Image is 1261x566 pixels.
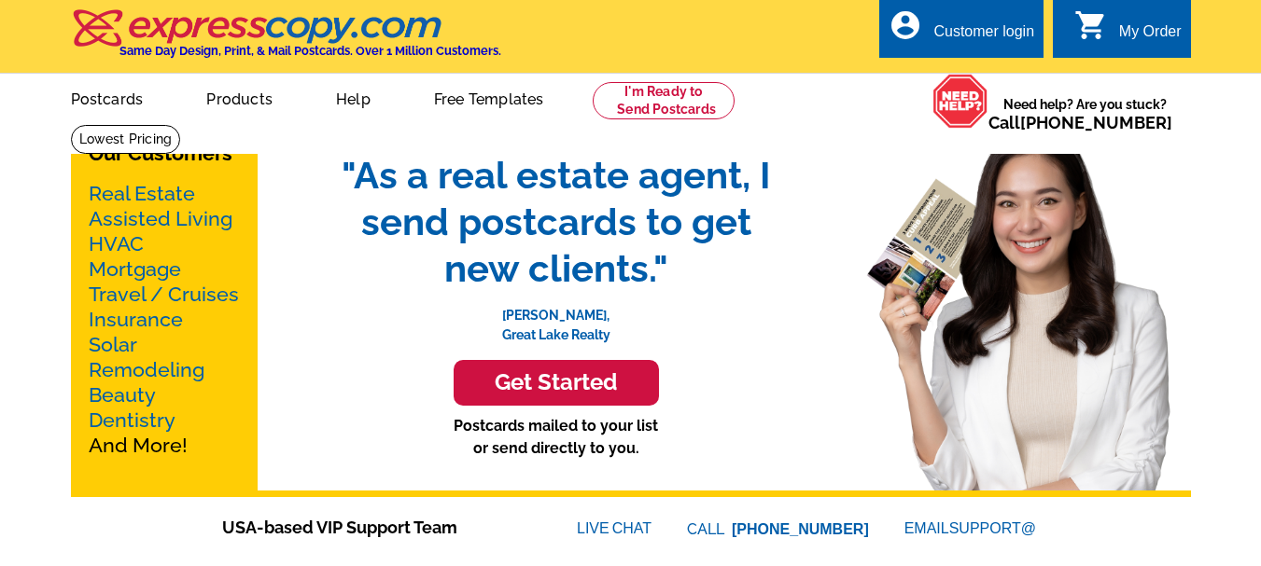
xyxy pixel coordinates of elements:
[306,76,400,119] a: Help
[89,207,232,230] a: Assisted Living
[988,95,1182,132] span: Need help? Are you stuck?
[89,408,175,432] a: Dentistry
[89,181,240,458] p: And More!
[477,369,636,396] h3: Get Started
[577,518,612,540] font: LIVE
[41,76,174,119] a: Postcards
[89,283,239,306] a: Travel / Cruises
[89,383,156,407] a: Beauty
[89,333,137,356] a: Solar
[89,358,204,381] a: Remodeling
[933,23,1034,49] div: Customer login
[323,292,790,345] p: [PERSON_NAME], Great Lake Realty
[932,74,988,129] img: help
[89,308,183,331] a: Insurance
[323,360,790,406] a: Get Started
[1020,113,1172,132] a: [PHONE_NUMBER]
[89,232,144,255] a: HVAC
[119,44,501,58] h4: Same Day Design, Print, & Mail Postcards. Over 1 Million Customers.
[904,520,1039,536] a: EMAILSUPPORT@
[89,182,195,205] a: Real Estate
[71,22,501,58] a: Same Day Design, Print, & Mail Postcards. Over 1 Million Customers.
[1074,21,1182,44] a: shopping_cart My Order
[404,76,574,119] a: Free Templates
[889,8,922,42] i: account_circle
[323,152,790,292] span: "As a real estate agent, I send postcards to get new clients."
[222,515,521,540] span: USA-based VIP Support Team
[89,257,181,281] a: Mortgage
[323,415,790,460] p: Postcards mailed to your list or send directly to you.
[732,521,869,537] a: [PHONE_NUMBER]
[176,76,302,119] a: Products
[1119,23,1182,49] div: My Order
[687,518,727,541] font: CALL
[988,113,1172,132] span: Call
[889,21,1034,44] a: account_circle Customer login
[577,520,652,536] a: LIVECHAT
[949,518,1039,540] font: SUPPORT@
[1074,8,1108,42] i: shopping_cart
